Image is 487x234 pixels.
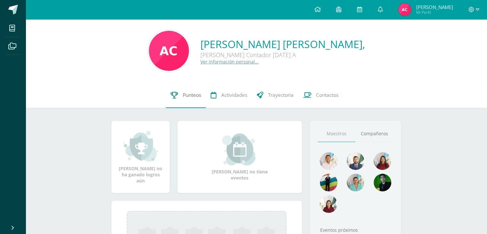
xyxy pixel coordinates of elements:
div: [PERSON_NAME] no tiene eventos [208,133,272,181]
img: 83e9cbc1e9deaa3b01aa23f0b9c4e037.png [374,152,391,170]
a: Compañeros [355,126,393,142]
span: Mi Perfil [416,10,453,15]
img: ce903f17c08c5f4b217589dab3c9c8a5.png [149,31,189,71]
a: Punteos [166,82,206,108]
a: Maestros [318,126,355,142]
span: [PERSON_NAME] [416,4,453,10]
div: [PERSON_NAME] no ha ganado logros aún [118,130,163,184]
img: b3bb78f2859efdec110dbd94159887e1.png [320,195,337,213]
img: achievement_small.png [123,130,158,162]
a: Trayectoria [252,82,298,108]
img: event_small.png [222,133,257,165]
span: Actividades [221,92,247,98]
span: Contactos [316,92,338,98]
img: 21412c482214544dcb6ee897b1353cb7.png [347,152,364,170]
img: 3ef3257ae266e8b691cc7d35d86fd8e9.png [374,174,391,191]
span: Trayectoria [268,92,294,98]
a: Contactos [298,82,343,108]
div: [PERSON_NAME] Contador [DATE] A [200,51,365,59]
img: 9bc8046812e2b7d6abbd42a9b8e6dec2.png [320,152,337,170]
img: 46ef099bd72645d72f8d7e50f544f168.png [320,174,337,191]
a: Ver información personal... [200,59,259,65]
span: Punteos [183,92,201,98]
img: 6be2b2835710ecb25b89c5d5d0c4e8a5.png [347,174,364,191]
img: ad887dbbf63f6a4fb5069e9797c9d995.png [398,3,411,16]
a: [PERSON_NAME] [PERSON_NAME], [200,37,365,51]
a: Actividades [206,82,252,108]
div: Eventos próximos [318,227,393,233]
